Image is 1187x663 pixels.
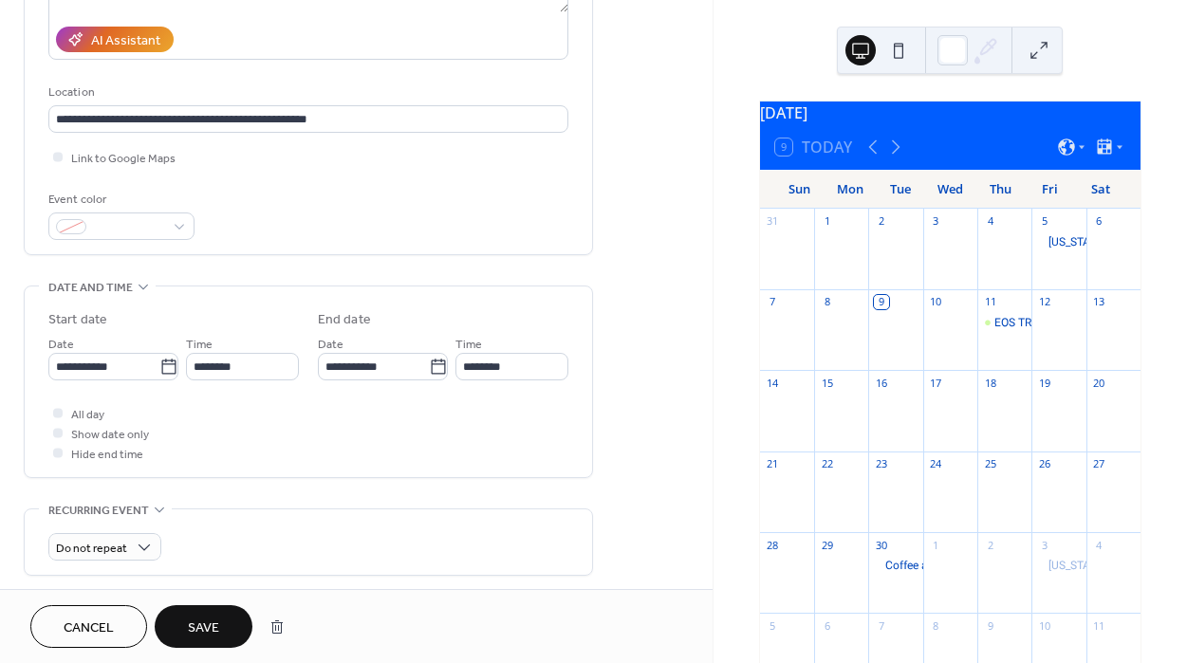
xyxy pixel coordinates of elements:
div: Coffee and Conversation with Jennifer Giannosa [868,558,922,574]
div: 23 [874,457,888,471]
div: 13 [1092,295,1106,309]
div: 26 [1037,457,1051,471]
div: Sun [775,171,825,209]
div: Wed [925,171,975,209]
div: 18 [983,376,997,390]
div: Thu [975,171,1026,209]
button: Cancel [30,605,147,648]
div: Sat [1075,171,1125,209]
div: 6 [1092,214,1106,229]
span: Hide end time [71,445,143,465]
div: 31 [766,214,780,229]
div: 15 [820,376,834,390]
div: 7 [874,618,888,633]
div: 3 [1037,538,1051,552]
div: 5 [1037,214,1051,229]
span: Date [48,335,74,355]
div: EOS TRACTION Mastermind [977,315,1031,331]
span: Time [455,335,482,355]
div: Michigan Founders Fund: Founders First Fridays: October [1031,558,1085,574]
div: 1 [820,214,834,229]
div: 20 [1092,376,1106,390]
div: 22 [820,457,834,471]
div: 9 [983,618,997,633]
span: Save [188,618,219,638]
span: Link to Google Maps [71,149,176,169]
div: Tue [875,171,925,209]
div: 25 [983,457,997,471]
div: 2 [983,538,997,552]
div: EOS TRACTION Mastermind [994,315,1137,331]
div: 4 [1092,538,1106,552]
div: Event color [48,190,191,210]
div: 9 [874,295,888,309]
div: 19 [1037,376,1051,390]
span: Time [186,335,213,355]
div: Michigan Founders Fund: Founders First Fridays: September [1031,234,1085,250]
div: 8 [929,618,943,633]
div: 12 [1037,295,1051,309]
span: Recurring event [48,501,149,521]
div: 28 [766,538,780,552]
div: 27 [1092,457,1106,471]
div: 1 [929,538,943,552]
span: Date [318,335,343,355]
div: 17 [929,376,943,390]
div: 5 [766,618,780,633]
div: 7 [766,295,780,309]
div: 30 [874,538,888,552]
div: 3 [929,214,943,229]
div: 10 [1037,618,1051,633]
div: End date [318,310,371,330]
div: 8 [820,295,834,309]
button: Save [155,605,252,648]
div: 2 [874,214,888,229]
div: 29 [820,538,834,552]
div: 11 [983,295,997,309]
div: 24 [929,457,943,471]
div: Coffee and Conversation with [PERSON_NAME] [885,558,1126,574]
div: [DATE] [760,101,1141,124]
div: 10 [929,295,943,309]
div: Fri [1025,171,1075,209]
button: AI Assistant [56,27,174,52]
div: 21 [766,457,780,471]
span: All day [71,405,104,425]
div: 16 [874,376,888,390]
span: Cancel [64,618,114,638]
div: AI Assistant [91,31,160,51]
div: Mon [825,171,875,209]
div: 14 [766,376,780,390]
div: 6 [820,618,834,633]
span: Date and time [48,278,133,298]
span: Do not repeat [56,538,127,560]
div: Start date [48,310,107,330]
span: Show date only [71,425,149,445]
div: 4 [983,214,997,229]
div: Location [48,83,565,102]
div: 11 [1092,618,1106,633]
